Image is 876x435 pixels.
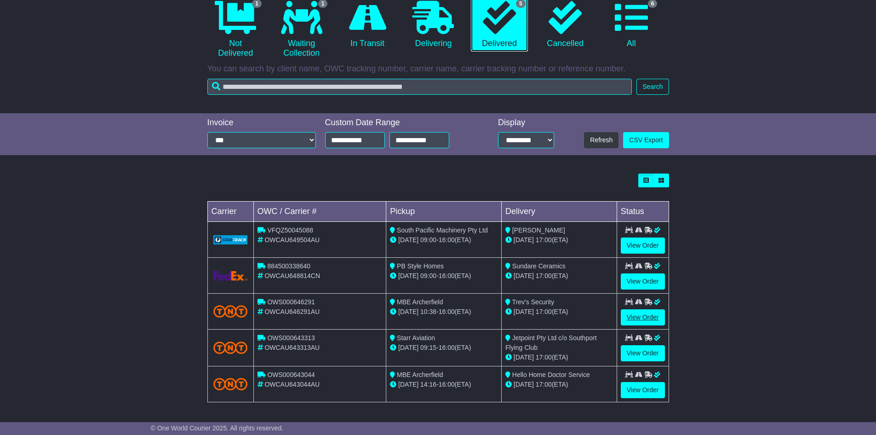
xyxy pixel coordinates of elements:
span: Sundare Ceramics [512,262,566,270]
span: 16:00 [439,344,455,351]
p: You can search by client name, OWC tracking number, carrier name, carrier tracking number or refe... [207,64,669,74]
div: (ETA) [505,353,613,362]
span: 09:00 [420,236,436,244]
span: Starr Aviation [397,334,435,342]
a: CSV Export [623,132,669,148]
span: [DATE] [514,381,534,388]
img: GetCarrierServiceLogo [213,235,248,244]
span: OWCAU648814CN [264,272,320,279]
span: South Pacific Machinery Pty Ltd [397,226,488,234]
span: 17:00 [536,236,552,244]
span: 09:00 [420,272,436,279]
span: OWCAU643044AU [264,381,320,388]
span: [DATE] [514,308,534,315]
button: Search [636,79,669,95]
img: TNT_Domestic.png [213,378,248,390]
span: Hello Home Doctor Service [512,371,590,378]
span: © One World Courier 2025. All rights reserved. [151,424,284,432]
div: Invoice [207,118,316,128]
span: PB Style Homes [397,262,444,270]
span: 884500338640 [267,262,310,270]
span: [PERSON_NAME] [512,226,565,234]
div: - (ETA) [390,343,498,353]
div: - (ETA) [390,380,498,389]
span: 16:00 [439,308,455,315]
td: Pickup [386,202,502,222]
button: Refresh [584,132,618,148]
span: MBE Archerfield [397,371,443,378]
span: VFQZ50045088 [267,226,313,234]
span: [DATE] [514,272,534,279]
span: [DATE] [398,236,418,244]
span: OWCAU646291AU [264,308,320,315]
td: Carrier [207,202,253,222]
span: [DATE] [398,308,418,315]
a: View Order [621,309,665,325]
div: - (ETA) [390,235,498,245]
div: Custom Date Range [325,118,473,128]
img: TNT_Domestic.png [213,342,248,354]
span: 16:00 [439,272,455,279]
td: OWC / Carrier # [253,202,386,222]
img: TNT_Domestic.png [213,305,248,318]
td: Status [617,202,669,222]
div: (ETA) [505,271,613,281]
span: OWCAU643313AU [264,344,320,351]
div: (ETA) [505,235,613,245]
img: GetCarrierServiceLogo [213,271,248,281]
span: [DATE] [398,381,418,388]
span: 17:00 [536,308,552,315]
div: Display [498,118,554,128]
span: 16:00 [439,381,455,388]
span: OWS000643313 [267,334,315,342]
span: OWS000646291 [267,298,315,306]
a: View Order [621,273,665,290]
td: Delivery [501,202,617,222]
span: 09:15 [420,344,436,351]
span: OWCAU649504AU [264,236,320,244]
span: [DATE] [514,354,534,361]
span: [DATE] [398,272,418,279]
a: View Order [621,382,665,398]
span: 17:00 [536,381,552,388]
span: MBE Archerfield [397,298,443,306]
span: Trev's Security [512,298,555,306]
a: View Order [621,345,665,361]
span: 17:00 [536,354,552,361]
span: OWS000643044 [267,371,315,378]
span: 10:38 [420,308,436,315]
span: [DATE] [398,344,418,351]
div: (ETA) [505,380,613,389]
span: [DATE] [514,236,534,244]
div: - (ETA) [390,271,498,281]
span: 17:00 [536,272,552,279]
span: 14:16 [420,381,436,388]
span: Jetpoint Pty Ltd c/o Southport Flying Club [505,334,597,351]
div: - (ETA) [390,307,498,317]
a: View Order [621,238,665,254]
div: (ETA) [505,307,613,317]
span: 16:00 [439,236,455,244]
